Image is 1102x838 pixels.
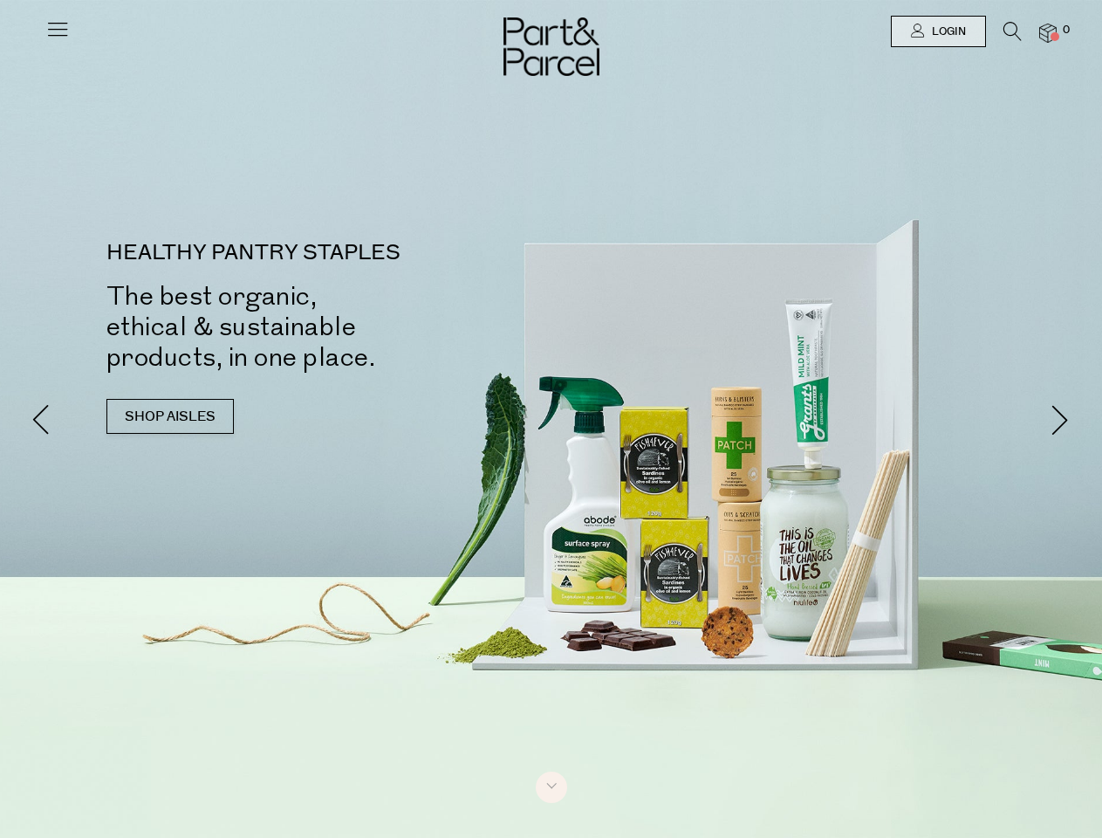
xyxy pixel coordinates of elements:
a: SHOP AISLES [106,399,234,434]
img: Part&Parcel [503,17,599,76]
span: Login [927,24,966,39]
a: Login [891,16,986,47]
span: 0 [1058,23,1074,38]
p: HEALTHY PANTRY STAPLES [106,243,578,264]
h2: The best organic, ethical & sustainable products, in one place. [106,281,578,373]
a: 0 [1039,24,1057,42]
